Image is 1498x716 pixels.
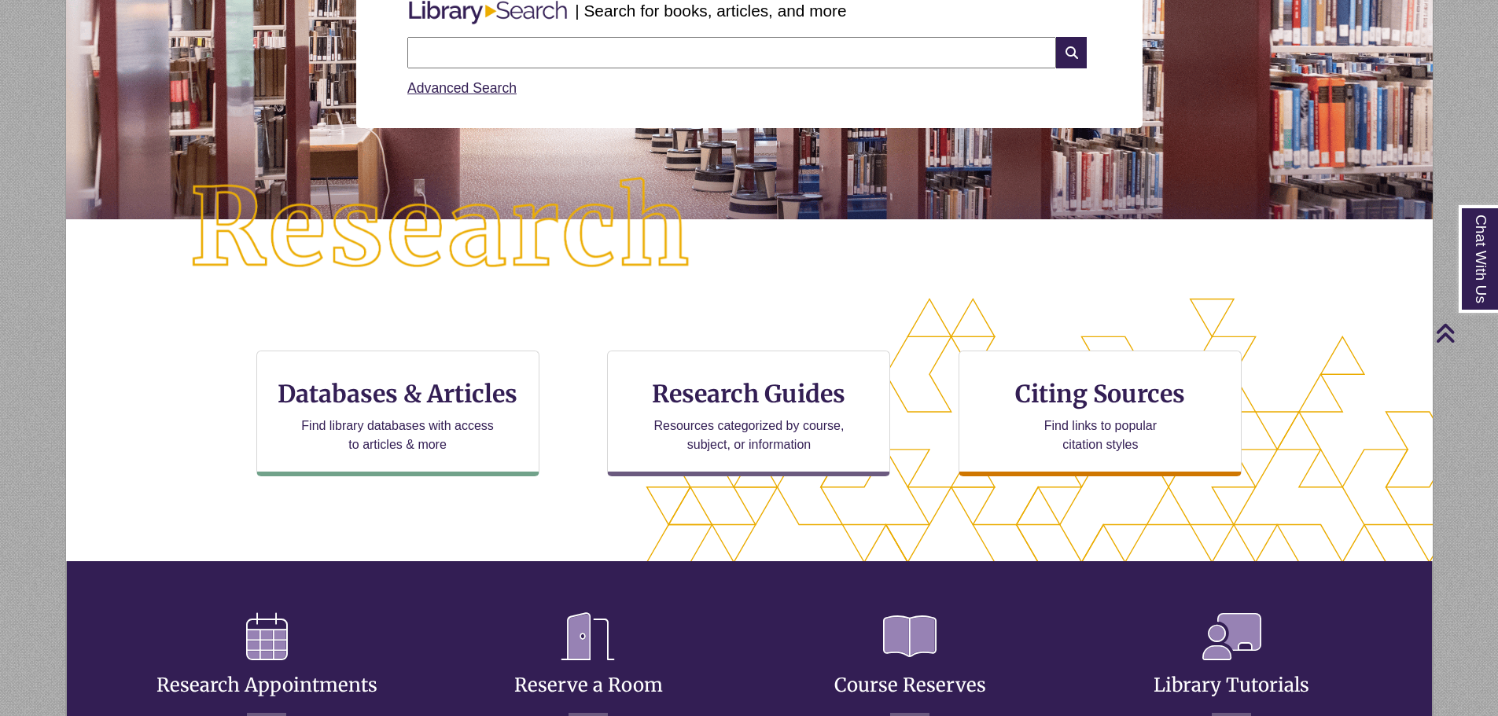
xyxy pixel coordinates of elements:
a: Research Appointments [156,635,377,697]
h3: Databases & Articles [270,379,526,409]
a: Library Tutorials [1154,635,1309,697]
a: Databases & Articles Find library databases with access to articles & more [256,351,539,476]
a: Course Reserves [834,635,986,697]
a: Back to Top [1435,322,1494,343]
img: Research [134,122,749,336]
h3: Research Guides [620,379,877,409]
a: Citing Sources Find links to popular citation styles [959,351,1242,476]
i: Search [1056,37,1086,68]
a: Research Guides Resources categorized by course, subject, or information [607,351,890,476]
p: Find links to popular citation styles [1024,417,1177,454]
a: Reserve a Room [514,635,663,697]
p: Resources categorized by course, subject, or information [646,417,852,454]
a: Advanced Search [407,80,517,96]
p: Find library databases with access to articles & more [295,417,500,454]
h3: Citing Sources [1005,379,1197,409]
